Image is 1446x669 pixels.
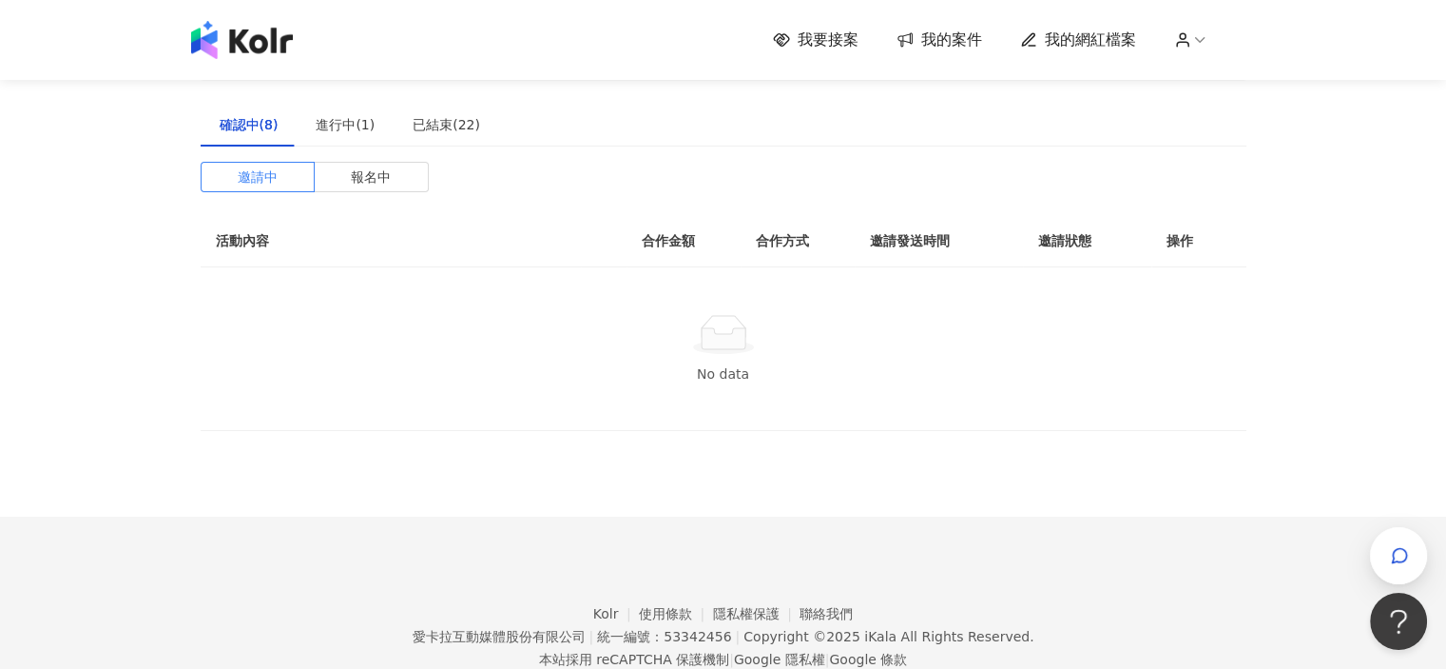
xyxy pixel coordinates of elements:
[223,364,1224,384] div: No data
[741,215,855,267] th: 合作方式
[1023,215,1150,267] th: 邀請狀態
[734,652,825,667] a: Google 隱私權
[1151,215,1246,267] th: 操作
[597,629,731,644] div: 統一編號：53342456
[897,30,982,50] a: 我的案件
[729,652,734,667] span: |
[220,114,279,135] div: 確認中(8)
[1045,30,1136,50] span: 我的網紅檔案
[639,606,713,621] a: 使用條款
[412,629,585,644] div: 愛卡拉互動媒體股份有限公司
[864,629,897,644] a: iKala
[713,606,800,621] a: 隱私權保護
[855,215,1023,267] th: 邀請發送時間
[593,606,639,621] a: Kolr
[191,21,293,59] img: logo
[238,163,278,191] span: 邀請中
[351,163,391,191] span: 報名中
[825,652,830,667] span: |
[201,215,581,267] th: 活動內容
[588,629,593,644] span: |
[1370,593,1427,650] iframe: Help Scout Beacon - Open
[921,30,982,50] span: 我的案件
[627,215,741,267] th: 合作金額
[1020,30,1136,50] a: 我的網紅檔案
[743,629,1033,644] div: Copyright © 2025 All Rights Reserved.
[800,606,853,621] a: 聯絡我們
[829,652,907,667] a: Google 條款
[773,30,858,50] a: 我要接案
[413,114,480,135] div: 已結束(22)
[316,114,375,135] div: 進行中(1)
[798,30,858,50] span: 我要接案
[735,629,740,644] span: |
